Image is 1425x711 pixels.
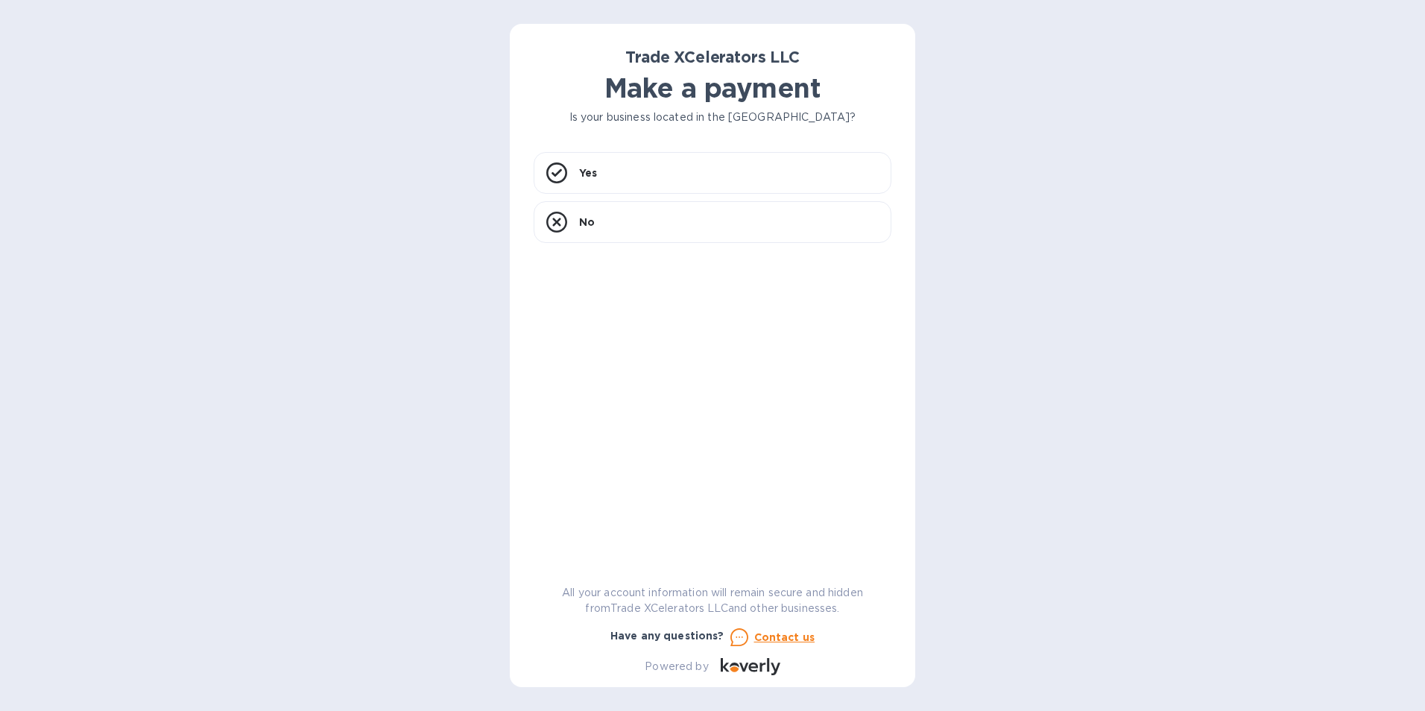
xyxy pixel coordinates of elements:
[645,659,708,674] p: Powered by
[579,165,597,180] p: Yes
[610,630,724,642] b: Have any questions?
[534,585,891,616] p: All your account information will remain secure and hidden from Trade XCelerators LLC and other b...
[534,72,891,104] h1: Make a payment
[625,48,799,66] b: Trade XCelerators LLC
[534,110,891,125] p: Is your business located in the [GEOGRAPHIC_DATA]?
[579,215,595,230] p: No
[754,631,815,643] u: Contact us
